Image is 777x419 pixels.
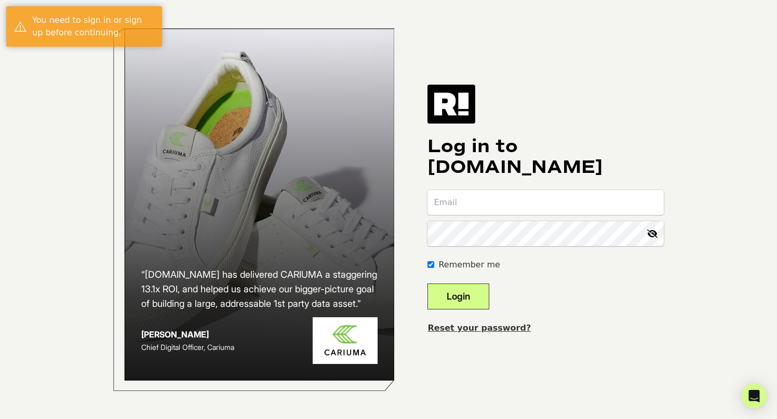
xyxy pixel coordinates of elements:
img: Cariuma [313,317,378,364]
img: Retention.com [427,85,475,123]
h1: Log in to [DOMAIN_NAME] [427,136,664,178]
div: You need to sign in or sign up before continuing. [32,14,154,39]
strong: [PERSON_NAME] [141,329,209,340]
h2: “[DOMAIN_NAME] has delivered CARIUMA a staggering 13.1x ROI, and helped us achieve our bigger-pic... [141,267,378,311]
button: Login [427,283,489,309]
div: Open Intercom Messenger [742,384,767,409]
label: Remember me [438,259,500,271]
input: Email [427,190,664,215]
span: Chief Digital Officer, Cariuma [141,343,234,352]
a: Reset your password? [427,323,531,333]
